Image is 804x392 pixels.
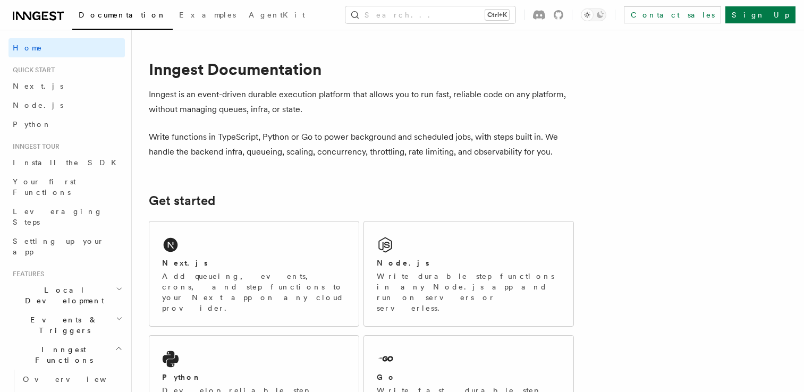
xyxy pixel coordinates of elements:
button: Inngest Functions [9,340,125,370]
kbd: Ctrl+K [485,10,509,20]
a: Sign Up [725,6,795,23]
a: Your first Functions [9,172,125,202]
span: Inngest Functions [9,344,115,365]
span: Home [13,42,43,53]
span: Your first Functions [13,177,76,197]
span: AgentKit [249,11,305,19]
a: Next.jsAdd queueing, events, crons, and step functions to your Next app on any cloud provider. [149,221,359,327]
span: Next.js [13,82,63,90]
span: Local Development [9,285,116,306]
span: Inngest tour [9,142,60,151]
button: Search...Ctrl+K [345,6,515,23]
span: Quick start [9,66,55,74]
a: Overview [19,370,125,389]
a: AgentKit [242,3,311,29]
a: Setting up your app [9,232,125,261]
a: Install the SDK [9,153,125,172]
a: Documentation [72,3,173,30]
h2: Go [377,372,396,382]
h1: Inngest Documentation [149,59,574,79]
h2: Python [162,372,201,382]
p: Write functions in TypeScript, Python or Go to power background and scheduled jobs, with steps bu... [149,130,574,159]
p: Write durable step functions in any Node.js app and run on servers or serverless. [377,271,561,313]
button: Toggle dark mode [581,8,606,21]
span: Leveraging Steps [13,207,103,226]
span: Setting up your app [13,237,104,256]
a: Next.js [9,76,125,96]
a: Node.jsWrite durable step functions in any Node.js app and run on servers or serverless. [363,221,574,327]
a: Get started [149,193,215,208]
h2: Next.js [162,258,208,268]
span: Features [9,270,44,278]
span: Python [13,120,52,129]
a: Node.js [9,96,125,115]
p: Inngest is an event-driven durable execution platform that allows you to run fast, reliable code ... [149,87,574,117]
span: Events & Triggers [9,314,116,336]
p: Add queueing, events, crons, and step functions to your Next app on any cloud provider. [162,271,346,313]
a: Examples [173,3,242,29]
h2: Node.js [377,258,429,268]
span: Overview [23,375,132,384]
button: Events & Triggers [9,310,125,340]
span: Node.js [13,101,63,109]
span: Documentation [79,11,166,19]
a: Leveraging Steps [9,202,125,232]
span: Examples [179,11,236,19]
a: Python [9,115,125,134]
button: Local Development [9,280,125,310]
span: Install the SDK [13,158,123,167]
a: Contact sales [624,6,721,23]
a: Home [9,38,125,57]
